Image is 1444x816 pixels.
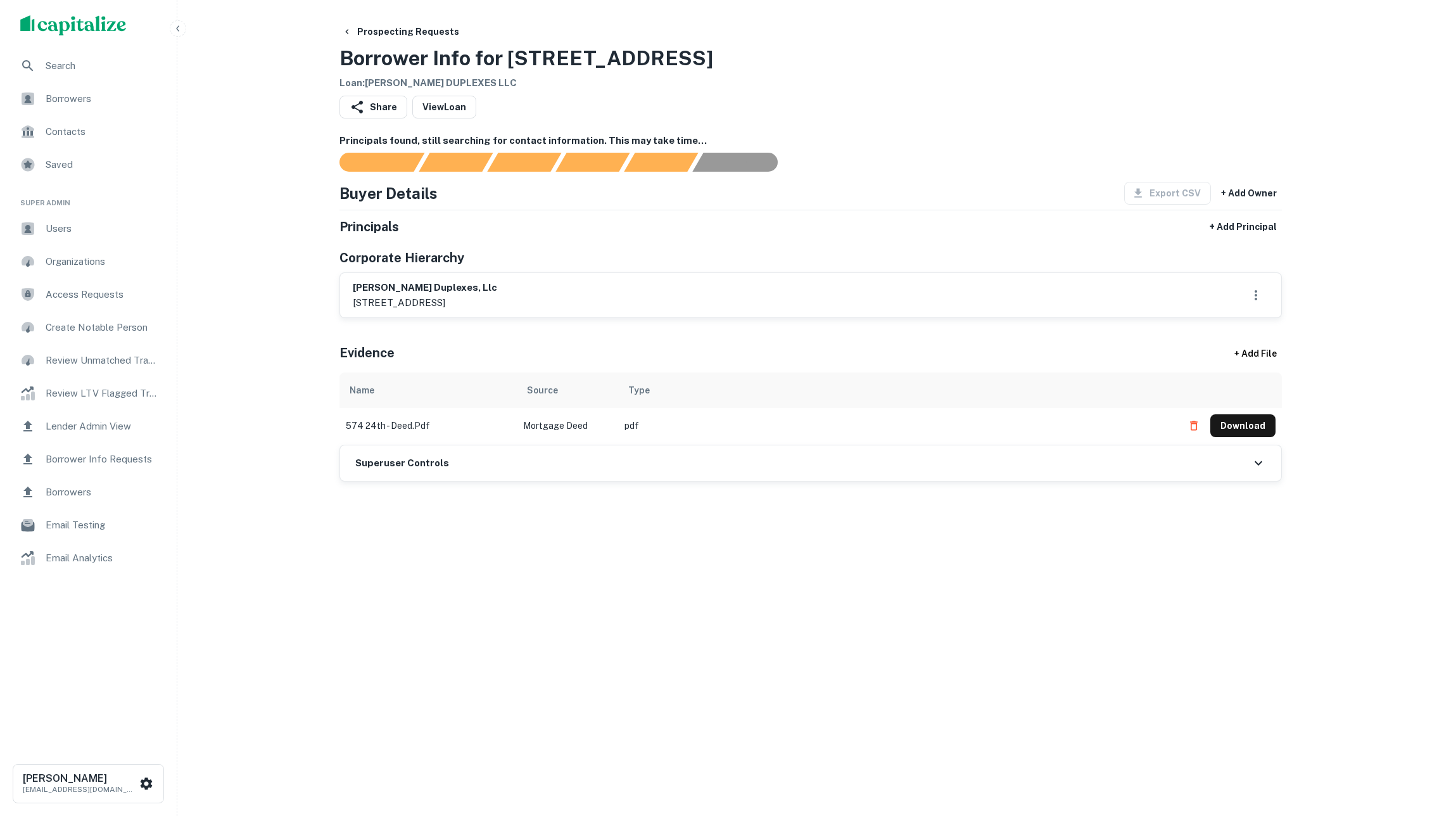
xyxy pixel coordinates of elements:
h6: [PERSON_NAME] [23,774,137,784]
a: Borrower Info Requests [10,444,167,475]
li: Super Admin [10,182,167,214]
p: [EMAIL_ADDRESS][DOMAIN_NAME] [23,784,137,795]
span: Borrowers [46,485,159,500]
button: Prospecting Requests [337,20,464,43]
div: Documents found, AI parsing details... [487,153,561,172]
div: Name [350,383,374,398]
a: Contacts [10,117,167,147]
div: Your request is received and processing... [419,153,493,172]
h6: [PERSON_NAME] duplexes, llc [353,281,497,295]
h5: Evidence [339,343,395,362]
a: Users [10,214,167,244]
button: + Add Owner [1216,182,1282,205]
span: Contacts [46,124,159,139]
h6: Principals found, still searching for contact information. This may take time... [339,134,1282,148]
h4: Buyer Details [339,182,438,205]
th: Name [339,373,517,408]
div: Sending borrower request to AI... [324,153,419,172]
button: + Add Principal [1205,215,1282,238]
a: Lender Admin View [10,411,167,442]
h5: Corporate Hierarchy [339,248,464,267]
span: Access Requests [46,287,159,302]
span: Review Unmatched Transactions [46,353,159,368]
iframe: Chat Widget [1381,715,1444,775]
div: Principals found, AI now looking for contact information... [555,153,630,172]
span: Search [46,58,159,73]
a: Saved [10,150,167,180]
div: Principals found, still searching for contact information. This may take time... [624,153,698,172]
button: Share [339,96,407,118]
span: Review LTV Flagged Transactions [46,386,159,401]
a: Create Notable Person [10,312,167,343]
span: Lender Admin View [46,419,159,434]
td: pdf [618,408,1176,443]
td: Mortgage Deed [517,408,618,443]
a: Review LTV Flagged Transactions [10,378,167,409]
h3: Borrower Info for [STREET_ADDRESS] [339,43,713,73]
a: Review Unmatched Transactions [10,345,167,376]
a: Search [10,51,167,81]
span: Borrower Info Requests [46,452,159,467]
span: Email Analytics [46,551,159,566]
h6: Loan : [PERSON_NAME] DUPLEXES LLC [339,76,713,91]
div: AI fulfillment process complete. [693,153,793,172]
a: Email Analytics [10,543,167,573]
span: Saved [46,157,159,172]
h6: Superuser Controls [355,456,449,471]
div: scrollable content [339,373,1282,443]
div: Source [527,383,558,398]
a: Borrowers [10,477,167,507]
button: Delete file [1182,416,1205,436]
p: [STREET_ADDRESS] [353,295,497,310]
a: ViewLoan [412,96,476,118]
h5: Principals [339,217,399,236]
span: Create Notable Person [46,320,159,335]
span: Organizations [46,254,159,269]
span: Users [46,221,159,236]
th: Type [618,373,1176,408]
a: Borrowers [10,84,167,114]
span: Email Testing [46,518,159,533]
div: + Add File [1211,342,1300,365]
a: Access Requests [10,279,167,310]
td: 574 24th - deed.pdf [339,408,517,443]
th: Source [517,373,618,408]
span: Borrowers [46,91,159,106]
img: capitalize-logo.png [20,15,127,35]
a: Organizations [10,246,167,277]
a: Email Testing [10,510,167,540]
button: Download [1210,414,1276,437]
div: Type [628,383,650,398]
button: [PERSON_NAME][EMAIL_ADDRESS][DOMAIN_NAME] [13,764,164,803]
